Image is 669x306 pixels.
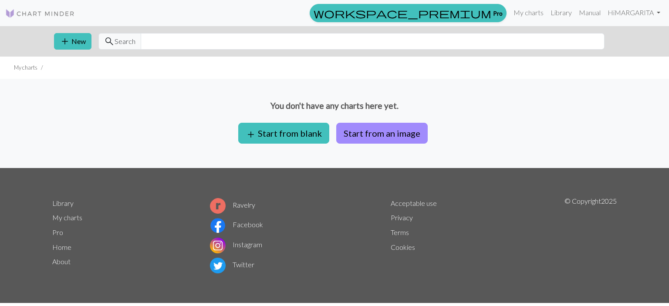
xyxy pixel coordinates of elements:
[14,64,37,72] li: My charts
[210,220,263,229] a: Facebook
[333,128,431,136] a: Start from an image
[310,4,507,22] a: Pro
[246,128,256,141] span: add
[104,35,115,47] span: search
[510,4,547,21] a: My charts
[210,240,262,249] a: Instagram
[210,238,226,253] img: Instagram logo
[52,213,82,222] a: My charts
[52,243,71,251] a: Home
[336,123,428,144] button: Start from an image
[210,218,226,233] img: Facebook logo
[547,4,575,21] a: Library
[52,199,74,207] a: Library
[115,36,135,47] span: Search
[210,260,254,269] a: Twitter
[5,8,75,19] img: Logo
[564,196,617,275] p: © Copyright 2025
[604,4,664,21] a: HiMARGARITA
[54,33,91,50] button: New
[210,198,226,214] img: Ravelry logo
[238,123,329,144] button: Start from blank
[52,228,63,236] a: Pro
[314,7,491,19] span: workspace_premium
[210,201,255,209] a: Ravelry
[575,4,604,21] a: Manual
[391,243,415,251] a: Cookies
[210,258,226,273] img: Twitter logo
[391,213,413,222] a: Privacy
[391,199,437,207] a: Acceptable use
[60,35,70,47] span: add
[52,257,71,266] a: About
[391,228,409,236] a: Terms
